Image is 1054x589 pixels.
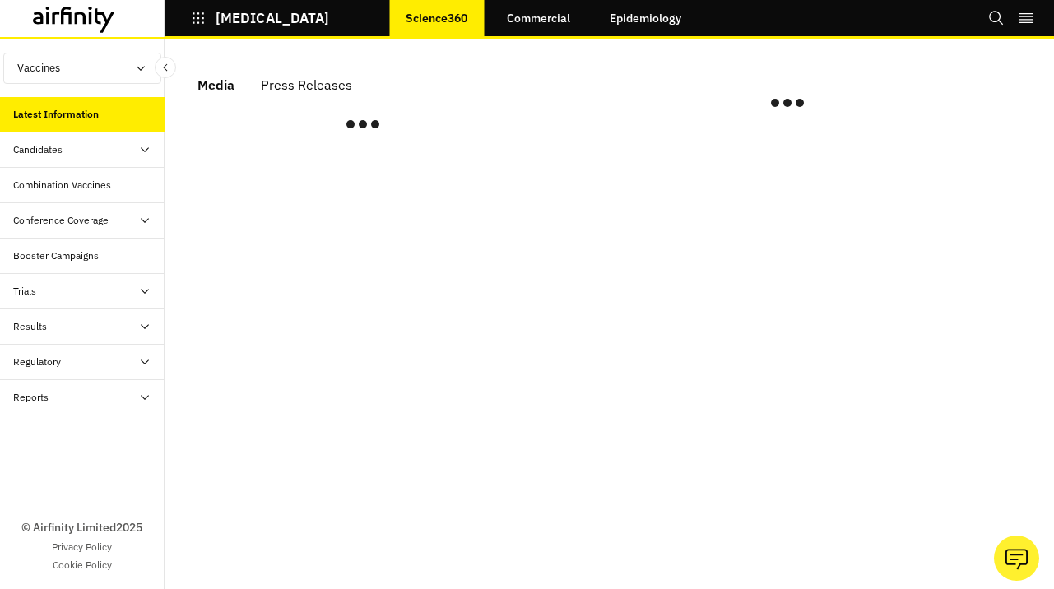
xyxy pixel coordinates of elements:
[52,540,112,554] a: Privacy Policy
[261,72,352,97] div: Press Releases
[13,107,99,122] div: Latest Information
[13,284,36,299] div: Trials
[988,4,1005,32] button: Search
[13,390,49,405] div: Reports
[3,53,161,84] button: Vaccines
[197,72,234,97] div: Media
[155,57,176,78] button: Close Sidebar
[13,248,99,263] div: Booster Campaigns
[21,519,142,536] p: © Airfinity Limited 2025
[13,178,111,192] div: Combination Vaccines
[406,12,467,25] p: Science360
[191,4,329,32] button: [MEDICAL_DATA]
[13,142,63,157] div: Candidates
[13,213,109,228] div: Conference Coverage
[53,558,112,573] a: Cookie Policy
[994,536,1039,581] button: Ask our analysts
[13,319,47,334] div: Results
[13,355,61,369] div: Regulatory
[216,11,329,26] p: [MEDICAL_DATA]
